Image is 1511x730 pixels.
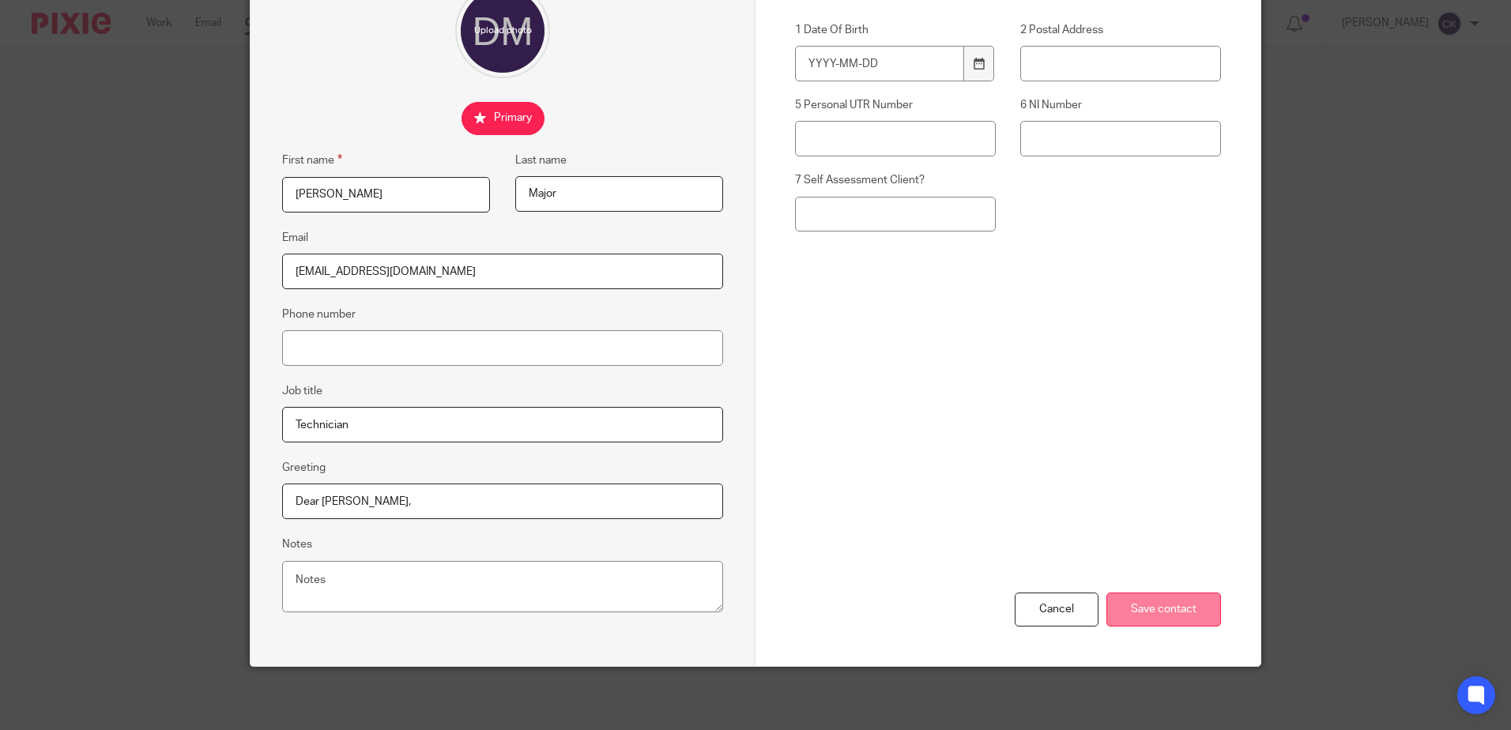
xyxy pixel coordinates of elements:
label: Last name [515,152,567,168]
label: Greeting [282,460,326,476]
label: 7 Self Assessment Client? [795,172,996,188]
label: 5 Personal UTR Number [795,97,996,113]
label: Notes [282,536,312,552]
input: YYYY-MM-DD [795,46,964,81]
label: 2 Postal Address [1020,22,1221,38]
label: First name [282,151,342,169]
label: Phone number [282,307,356,322]
label: Job title [282,383,322,399]
label: Email [282,230,308,246]
label: 6 NI Number [1020,97,1221,113]
input: e.g. Dear Mrs. Appleseed or Hi Sam [282,484,723,519]
input: Save contact [1106,593,1221,627]
div: Cancel [1015,593,1098,627]
label: 1 Date Of Birth [795,22,996,38]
